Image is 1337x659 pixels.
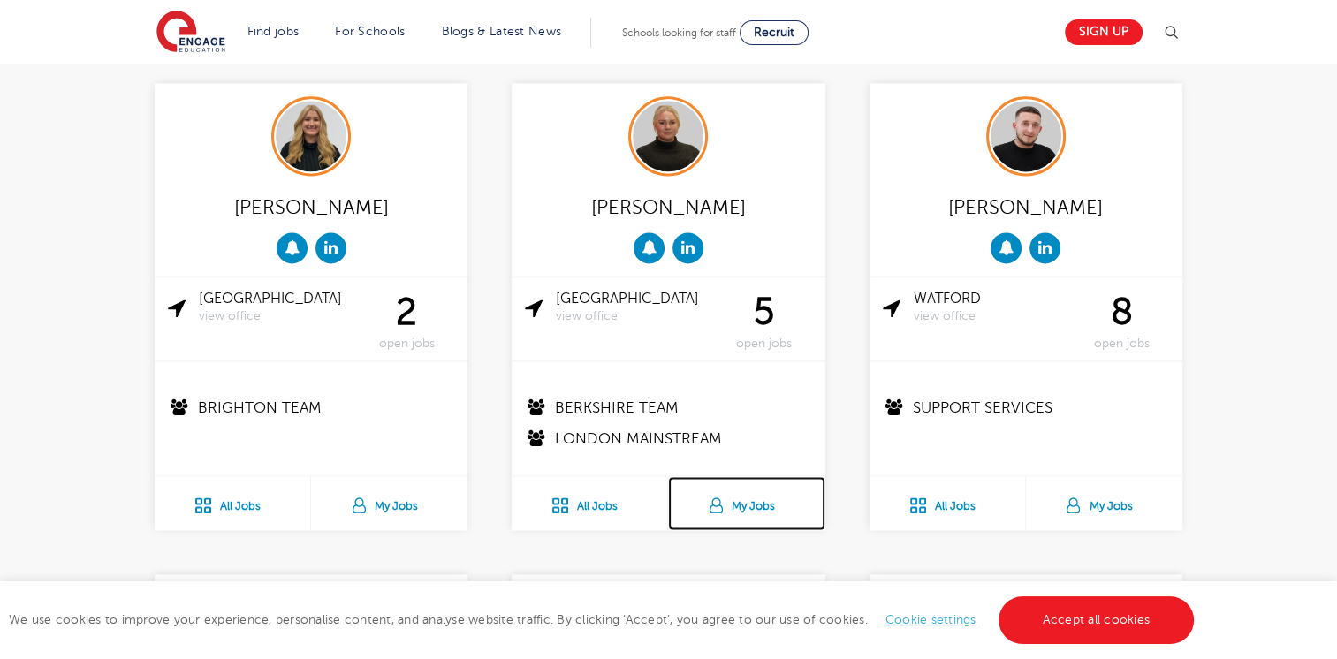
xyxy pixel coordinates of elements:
a: Accept all cookies [999,596,1195,644]
span: open jobs [717,337,812,352]
div: [PERSON_NAME] [883,189,1169,223]
p: Berkshire Team [525,397,814,419]
span: We use cookies to improve your experience, personalise content, and analyse website traffic. By c... [9,613,1198,626]
a: Blogs & Latest News [442,25,562,38]
a: Sign up [1065,19,1143,45]
div: 2 [359,291,454,352]
a: Find jobs [247,25,300,38]
a: [GEOGRAPHIC_DATA]view office [556,291,716,324]
p: London Mainstream [525,428,814,450]
div: 5 [717,291,812,352]
p: Brighton Team [168,397,457,419]
span: view office [199,309,359,324]
a: All Jobs [155,476,310,530]
div: 8 [1074,291,1169,352]
img: Engage Education [156,11,225,55]
a: My Jobs [1026,476,1182,530]
a: For Schools [335,25,405,38]
p: Support Services [883,397,1172,419]
a: Recruit [740,20,809,45]
span: open jobs [1074,337,1169,352]
span: view office [556,309,716,324]
a: [GEOGRAPHIC_DATA]view office [199,291,359,324]
span: Recruit [754,26,794,39]
div: [PERSON_NAME] [168,189,454,223]
a: All Jobs [512,476,667,530]
span: Schools looking for staff [622,27,736,39]
a: Cookie settings [885,613,976,626]
a: My Jobs [311,476,467,530]
span: open jobs [359,337,454,352]
a: My Jobs [668,476,824,530]
span: view office [914,309,1074,324]
a: All Jobs [870,476,1025,530]
div: [PERSON_NAME] [525,189,811,223]
a: Watfordview office [914,291,1074,324]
